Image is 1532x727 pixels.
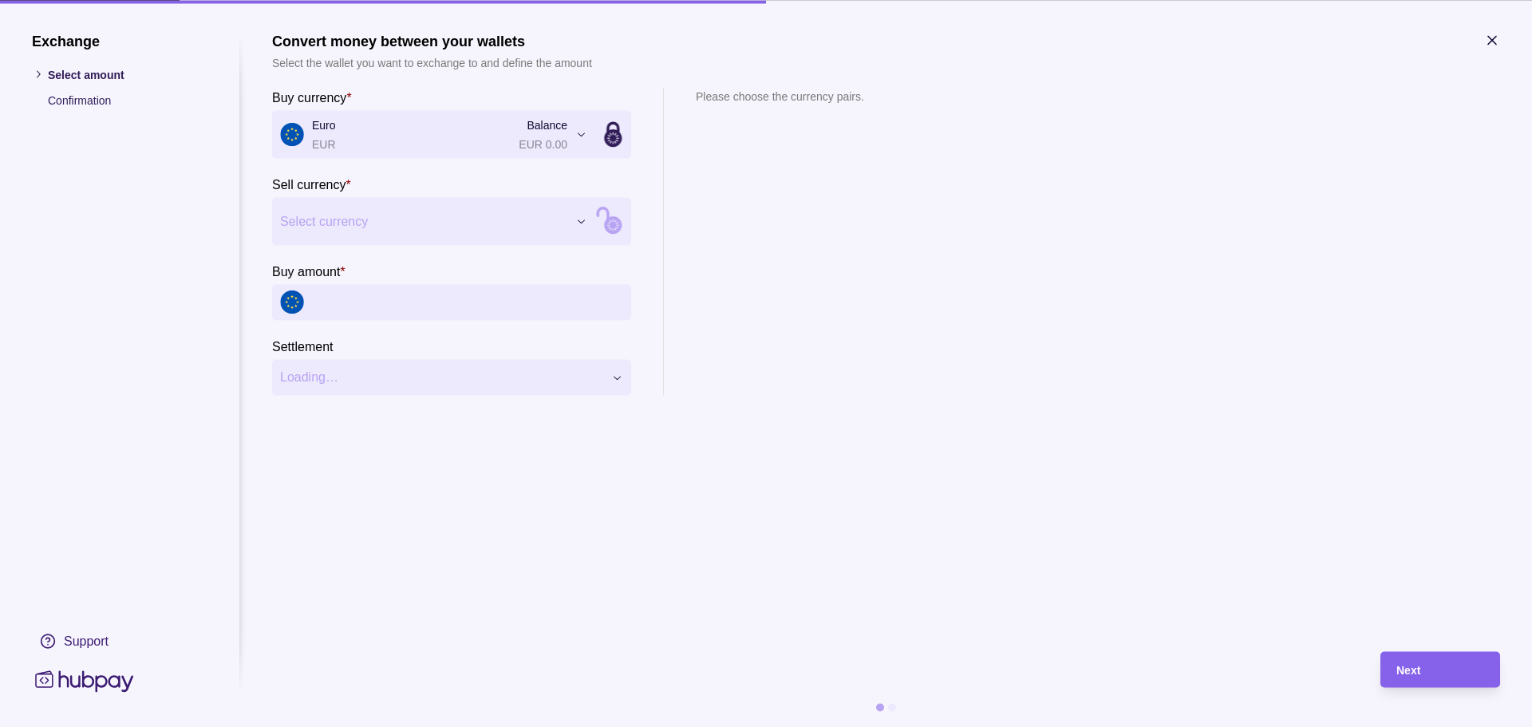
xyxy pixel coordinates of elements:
[272,87,352,106] label: Buy currency
[696,87,864,105] p: Please choose the currency pairs.
[312,284,623,320] input: amount
[32,32,207,49] h1: Exchange
[272,264,340,278] p: Buy amount
[48,65,207,83] p: Select amount
[1396,664,1420,677] span: Next
[1380,651,1500,687] button: Next
[272,53,592,71] p: Select the wallet you want to exchange to and define the amount
[272,90,346,104] p: Buy currency
[64,632,109,650] div: Support
[272,32,592,49] h1: Convert money between your wallets
[48,91,207,109] p: Confirmation
[32,624,207,658] a: Support
[280,290,304,314] img: eu
[272,261,345,280] label: Buy amount
[272,336,333,355] label: Settlement
[272,339,333,353] p: Settlement
[272,177,345,191] p: Sell currency
[272,174,351,193] label: Sell currency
